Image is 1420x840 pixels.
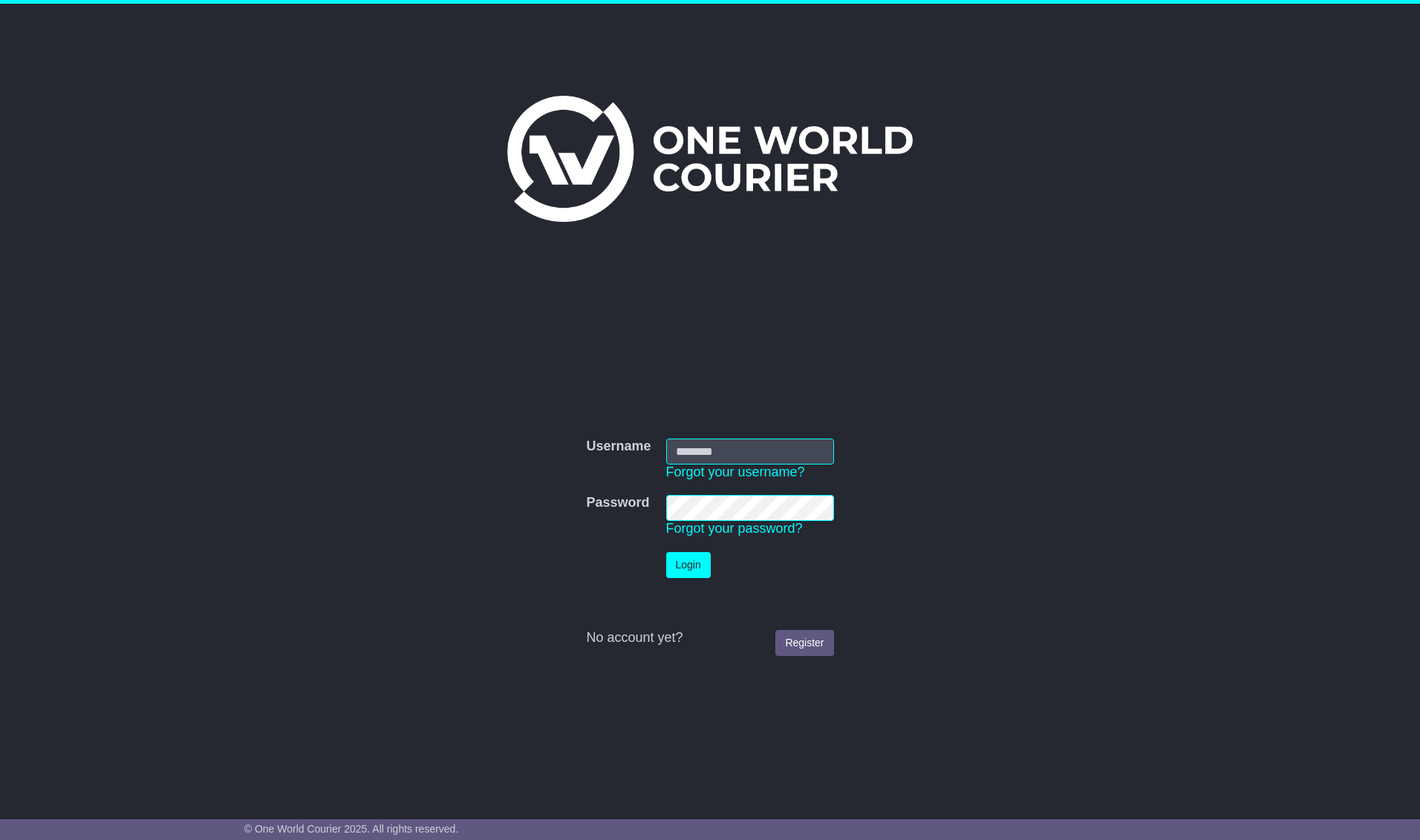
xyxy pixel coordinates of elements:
a: Register [775,630,833,656]
div: No account yet? [586,630,833,646]
label: Password [586,495,649,511]
label: Username [586,439,651,455]
span: © One World Courier 2025. All rights reserved. [244,823,459,835]
a: Forgot your password? [666,521,803,536]
img: One World [507,96,913,222]
button: Login [666,552,711,578]
a: Forgot your username? [666,465,805,479]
